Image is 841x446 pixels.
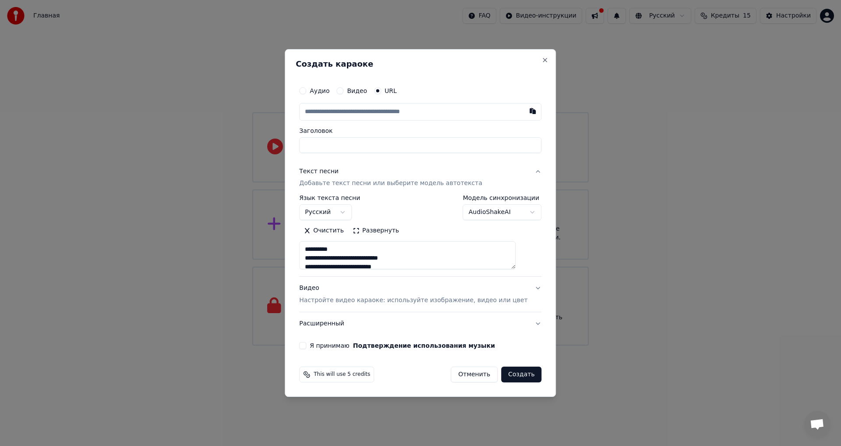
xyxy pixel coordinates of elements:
[296,60,545,68] h2: Создать караоке
[299,195,360,201] label: Язык текста песни
[299,128,541,134] label: Заголовок
[299,296,527,305] p: Настройте видео караоке: используйте изображение, видео или цвет
[299,284,527,305] div: Видео
[353,343,495,349] button: Я принимаю
[385,88,397,94] label: URL
[347,88,367,94] label: Видео
[299,160,541,195] button: Текст песниДобавьте текст песни или выберите модель автотекста
[299,224,348,238] button: Очистить
[299,312,541,335] button: Расширенный
[299,167,339,176] div: Текст песни
[299,277,541,312] button: ВидеоНастройте видео караоке: используйте изображение, видео или цвет
[348,224,403,238] button: Развернуть
[299,179,482,188] p: Добавьте текст песни или выберите модель автотекста
[299,195,541,277] div: Текст песниДобавьте текст песни или выберите модель автотекста
[314,371,370,378] span: This will use 5 credits
[463,195,542,201] label: Модель синхронизации
[451,367,498,382] button: Отменить
[501,367,541,382] button: Создать
[310,343,495,349] label: Я принимаю
[310,88,329,94] label: Аудио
